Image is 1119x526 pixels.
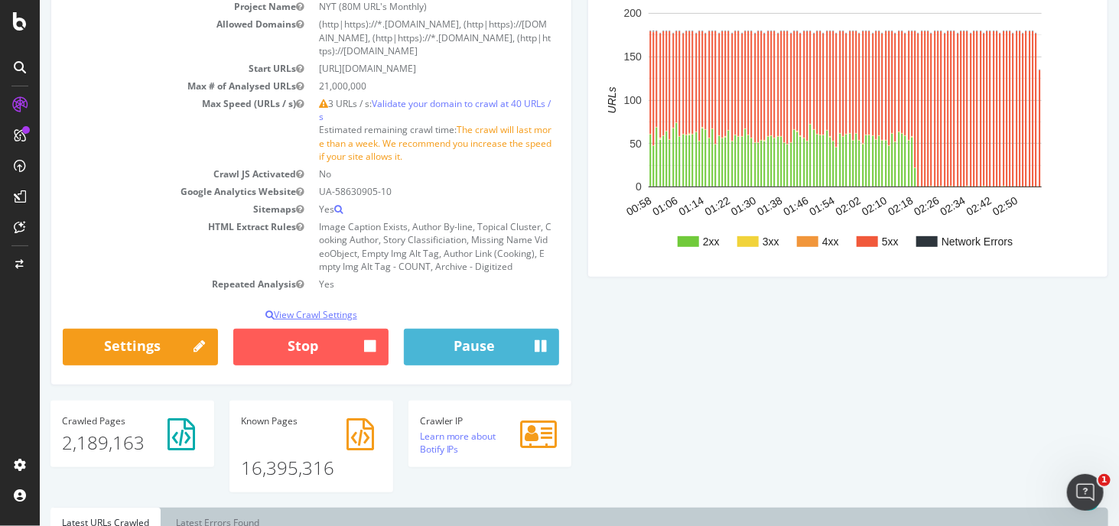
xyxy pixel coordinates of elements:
[1067,474,1104,511] iframe: Intercom live chat
[22,430,163,456] p: 2,189,163
[272,200,520,218] td: Yes
[820,194,850,218] text: 02:10
[741,194,771,218] text: 01:46
[715,194,745,218] text: 01:38
[584,194,614,218] text: 00:58
[272,165,520,183] td: No
[23,15,272,59] td: Allowed Domains
[22,416,163,426] h4: Pages Crawled
[279,97,511,123] a: Validate your domain to crawl at 40 URLs / s
[201,416,342,426] h4: Pages Known
[279,123,512,162] span: The crawl will last more than a week. We recommend you increase the speed if your site allows it.
[23,95,272,165] td: Max Speed (URLs / s)
[689,194,719,218] text: 01:30
[590,138,602,150] text: 50
[565,87,577,114] text: URLs
[846,194,876,218] text: 02:18
[23,77,272,95] td: Max # of Analysed URLs
[272,218,520,275] td: Image Caption Exists, Author By-line, Topical Cluster, Cooking Author, Story Classificiation, Mis...
[364,329,519,365] button: Pause
[272,77,520,95] td: 21,000,000
[23,60,272,77] td: Start URLs
[782,235,799,248] text: 4xx
[636,194,666,218] text: 01:14
[272,275,520,293] td: Yes
[898,194,928,218] text: 02:34
[793,194,823,218] text: 02:02
[23,165,272,183] td: Crawl JS Activated
[584,94,602,106] text: 100
[23,329,178,365] a: Settings
[194,329,349,365] button: Stop
[610,194,640,218] text: 01:06
[272,60,520,77] td: [URL][DOMAIN_NAME]
[23,200,272,218] td: Sitemaps
[272,15,520,59] td: (http|https)://*.[DOMAIN_NAME], (http|https)://[DOMAIN_NAME], (http|https)://*.[DOMAIN_NAME], (ht...
[924,194,954,218] text: 02:42
[23,218,272,275] td: HTML Extract Rules
[902,235,973,248] text: Network Errors
[380,416,521,426] h4: Crawler IP
[23,275,272,293] td: Repeated Analysis
[842,235,859,248] text: 5xx
[596,181,602,193] text: 0
[272,183,520,200] td: UA-58630905-10
[723,235,740,248] text: 3xx
[1098,474,1111,486] span: 1
[951,194,981,218] text: 02:50
[663,235,680,248] text: 2xx
[767,194,797,218] text: 01:54
[272,95,520,165] td: 3 URLs / s: Estimated remaining crawl time:
[380,430,457,456] a: Learn more about Botify IPs
[584,50,602,63] text: 150
[584,8,602,20] text: 200
[662,194,692,218] text: 01:22
[201,430,342,481] p: 16,395,316
[23,308,520,321] p: View Crawl Settings
[872,194,902,218] text: 02:26
[23,183,272,200] td: Google Analytics Website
